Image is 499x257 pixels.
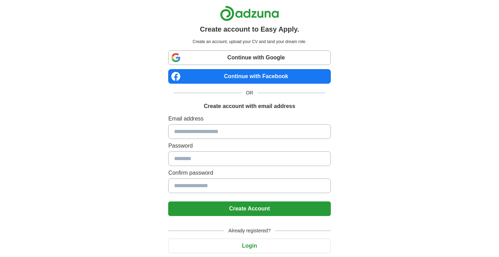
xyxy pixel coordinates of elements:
span: OR [242,89,257,97]
label: Email address [168,115,330,123]
a: Login [168,243,330,249]
h1: Create account with email address [204,102,295,110]
label: Confirm password [168,169,330,177]
a: Continue with Facebook [168,69,330,84]
button: Create Account [168,201,330,216]
h1: Create account to Easy Apply. [200,24,299,34]
label: Password [168,142,330,150]
a: Continue with Google [168,50,330,65]
p: Create an account, upload your CV and land your dream role. [170,39,329,45]
span: Already registered? [224,227,275,234]
img: Adzuna logo [220,6,279,21]
button: Login [168,239,330,253]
